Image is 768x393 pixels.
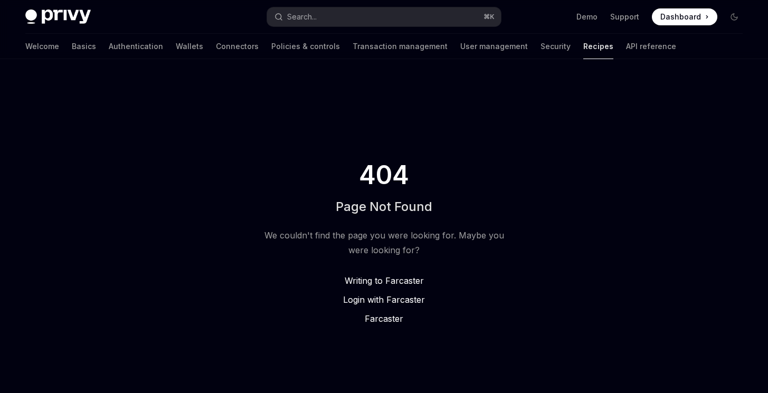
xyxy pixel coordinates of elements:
span: Farcaster [365,313,403,324]
a: Security [541,34,571,59]
a: Welcome [25,34,59,59]
a: Connectors [216,34,259,59]
span: Login with Farcaster [343,294,425,305]
span: 404 [357,160,411,190]
a: Writing to Farcaster [260,274,509,287]
span: Writing to Farcaster [345,275,424,286]
a: Farcaster [260,312,509,325]
button: Toggle dark mode [726,8,743,25]
a: Login with Farcaster [260,293,509,306]
button: Search...⌘K [267,7,500,26]
img: dark logo [25,9,91,24]
a: Authentication [109,34,163,59]
div: We couldn't find the page you were looking for. Maybe you were looking for? [260,228,509,257]
a: Demo [576,12,598,22]
a: Policies & controls [271,34,340,59]
div: Search... [287,11,317,23]
a: Support [610,12,639,22]
a: Transaction management [353,34,448,59]
a: User management [460,34,528,59]
a: Dashboard [652,8,717,25]
a: Basics [72,34,96,59]
a: Wallets [176,34,203,59]
span: ⌘ K [483,13,495,21]
span: Dashboard [660,12,701,22]
h1: Page Not Found [336,198,432,215]
a: API reference [626,34,676,59]
a: Recipes [583,34,613,59]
